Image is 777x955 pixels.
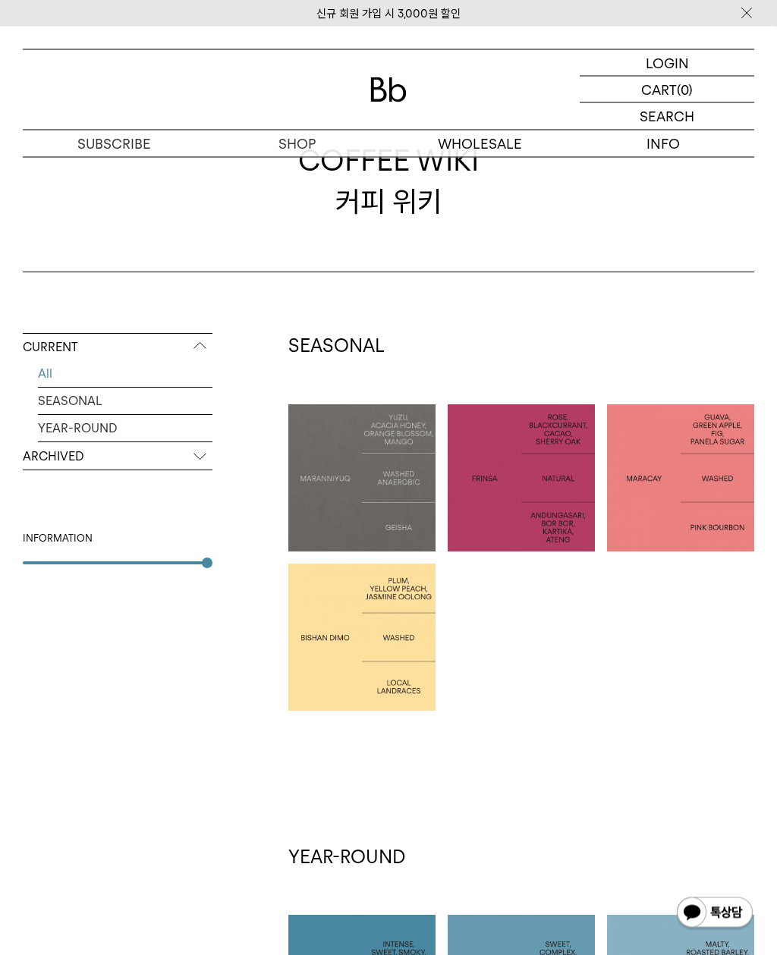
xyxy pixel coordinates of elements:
p: ARCHIVED [23,444,212,471]
a: LOGIN [580,50,754,77]
p: CURRENT [23,335,212,362]
h2: YEAR-ROUND [288,845,754,871]
a: 에티오피아 비샨 디모ETHIOPIA BISHAN DIMO [288,564,436,712]
p: (0) [677,77,693,102]
img: 로고 [370,77,407,102]
a: CART (0) [580,77,754,103]
div: INFORMATION [23,532,212,547]
a: 인도네시아 프린자 내추럴INDONESIA FRINSA NATURAL [448,405,595,552]
p: WHOLESALE [388,130,571,157]
img: 카카오톡 채널 1:1 채팅 버튼 [675,896,754,932]
a: SHOP [206,130,388,157]
p: CART [641,77,677,102]
a: YEAR-ROUND [38,416,212,442]
a: All [38,361,212,388]
div: 커피 위키 [298,141,479,221]
p: SEARCH [640,103,694,130]
p: INFO [571,130,754,157]
span: COFFEE WIKI [298,141,479,181]
a: SEASONAL [38,388,212,415]
a: 콜롬비아 마라카이COLOMBIA MARACAY [607,405,754,552]
a: SUBSCRIBE [23,130,206,157]
p: LOGIN [646,50,689,76]
a: 마라니유크: 게이샤MARANNIYUQ: GEISHA [288,405,436,552]
h2: SEASONAL [288,334,754,360]
a: 신규 회원 가입 시 3,000원 할인 [316,7,461,20]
